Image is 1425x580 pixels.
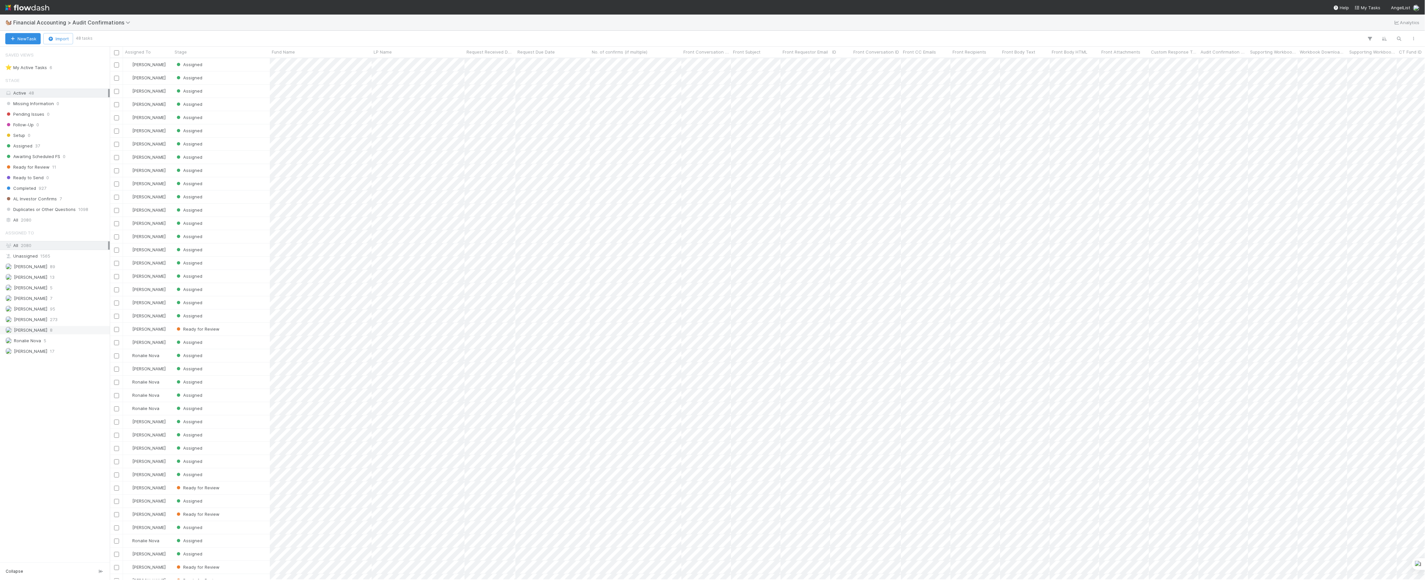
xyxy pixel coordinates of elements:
[1151,49,1197,55] span: Custom Response Text
[132,181,166,186] span: [PERSON_NAME]
[125,49,151,55] span: Assigned To
[5,131,25,140] span: Setup
[126,445,131,451] img: avatar_487f705b-1efa-4920-8de6-14528bcda38c.png
[5,110,44,118] span: Pending Issues
[175,498,202,504] div: Assigned
[175,432,202,437] span: Assigned
[175,300,202,305] span: Assigned
[683,49,729,55] span: Front Conversation Link
[175,392,202,398] div: Assigned
[76,35,93,41] small: 48 tasks
[114,552,119,557] input: Toggle Row Selected
[114,62,119,67] input: Toggle Row Selected
[1333,4,1349,11] div: Help
[126,432,131,437] img: avatar_487f705b-1efa-4920-8de6-14528bcda38c.png
[175,181,202,186] span: Assigned
[175,260,202,266] span: Assigned
[132,445,166,451] span: [PERSON_NAME]
[114,50,119,55] input: Toggle All Rows Selected
[175,313,202,318] span: Assigned
[126,180,166,187] div: [PERSON_NAME]
[5,263,12,270] img: avatar_fee1282a-8af6-4c79-b7c7-bf2cfad99775.png
[175,418,202,425] div: Assigned
[126,537,159,544] div: Ronalie Nova
[132,366,166,371] span: [PERSON_NAME]
[126,260,166,266] div: [PERSON_NAME]
[175,379,202,385] div: Assigned
[132,300,166,305] span: [PERSON_NAME]
[126,167,166,174] div: [PERSON_NAME]
[126,393,131,398] img: avatar_0d9988fd-9a15-4cc7-ad96-88feab9e0fa9.png
[175,365,202,372] div: Assigned
[132,88,166,94] span: [PERSON_NAME]
[132,472,166,477] span: [PERSON_NAME]
[36,121,39,129] span: 0
[114,129,119,134] input: Toggle Row Selected
[132,406,159,411] span: Ronalie Nova
[5,64,12,70] span: ⭐
[126,511,166,518] div: [PERSON_NAME]
[175,564,220,570] span: Ready for Review
[175,207,202,213] span: Assigned
[126,141,131,146] img: avatar_b6a6ccf4-6160-40f7-90da-56c3221167ae.png
[126,366,131,371] img: avatar_d7f67417-030a-43ce-a3ce-a315a3ccfd08.png
[114,473,119,477] input: Toggle Row Selected
[1413,5,1420,11] img: avatar_b6a6ccf4-6160-40f7-90da-56c3221167ae.png
[57,100,59,108] span: 0
[126,512,131,517] img: avatar_030f5503-c087-43c2-95d1-dd8963b2926c.png
[126,102,131,107] img: avatar_d7f67417-030a-43ce-a3ce-a315a3ccfd08.png
[114,102,119,107] input: Toggle Row Selected
[175,101,202,107] div: Assigned
[114,512,119,517] input: Toggle Row Selected
[6,568,23,574] span: Collapse
[114,248,119,253] input: Toggle Row Selected
[175,551,202,557] div: Assigned
[175,379,202,385] span: Assigned
[175,432,202,438] div: Assigned
[132,353,159,358] span: Ronalie Nova
[126,418,166,425] div: [PERSON_NAME]
[175,405,202,412] div: Assigned
[114,327,119,332] input: Toggle Row Selected
[126,286,166,293] div: [PERSON_NAME]
[114,261,119,266] input: Toggle Row Selected
[175,141,202,147] div: Assigned
[175,141,202,146] span: Assigned
[126,525,131,530] img: avatar_487f705b-1efa-4920-8de6-14528bcda38c.png
[175,299,202,306] div: Assigned
[592,49,647,55] span: No. of confirms (if multiple)
[126,246,166,253] div: [PERSON_NAME]
[175,247,202,252] span: Assigned
[132,221,166,226] span: [PERSON_NAME]
[132,538,159,543] span: Ronalie Nova
[114,539,119,544] input: Toggle Row Selected
[175,88,202,94] span: Assigned
[175,537,202,544] div: Assigned
[175,445,202,451] span: Assigned
[114,182,119,186] input: Toggle Row Selected
[175,246,202,253] div: Assigned
[175,525,202,530] span: Assigned
[126,220,166,227] div: [PERSON_NAME]
[175,154,202,160] span: Assigned
[1355,5,1381,10] span: My Tasks
[5,89,108,97] div: Active
[175,459,202,464] span: Assigned
[132,260,166,266] span: [PERSON_NAME]
[132,207,166,213] span: [PERSON_NAME]
[132,102,166,107] span: [PERSON_NAME]
[175,340,202,345] span: Assigned
[132,512,166,517] span: [PERSON_NAME]
[1250,49,1296,55] span: Supporting Workbook (Excel)
[1101,49,1140,55] span: Front Attachments
[5,63,47,72] div: My Active Tasks
[126,273,131,279] img: avatar_e5ec2f5b-afc7-4357-8cf1-2139873d70b1.png
[5,100,54,108] span: Missing Information
[126,472,131,477] img: avatar_030f5503-c087-43c2-95d1-dd8963b2926c.png
[175,260,202,266] div: Assigned
[114,274,119,279] input: Toggle Row Selected
[132,340,166,345] span: [PERSON_NAME]
[132,485,166,490] span: [PERSON_NAME]
[175,193,202,200] div: Assigned
[114,459,119,464] input: Toggle Row Selected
